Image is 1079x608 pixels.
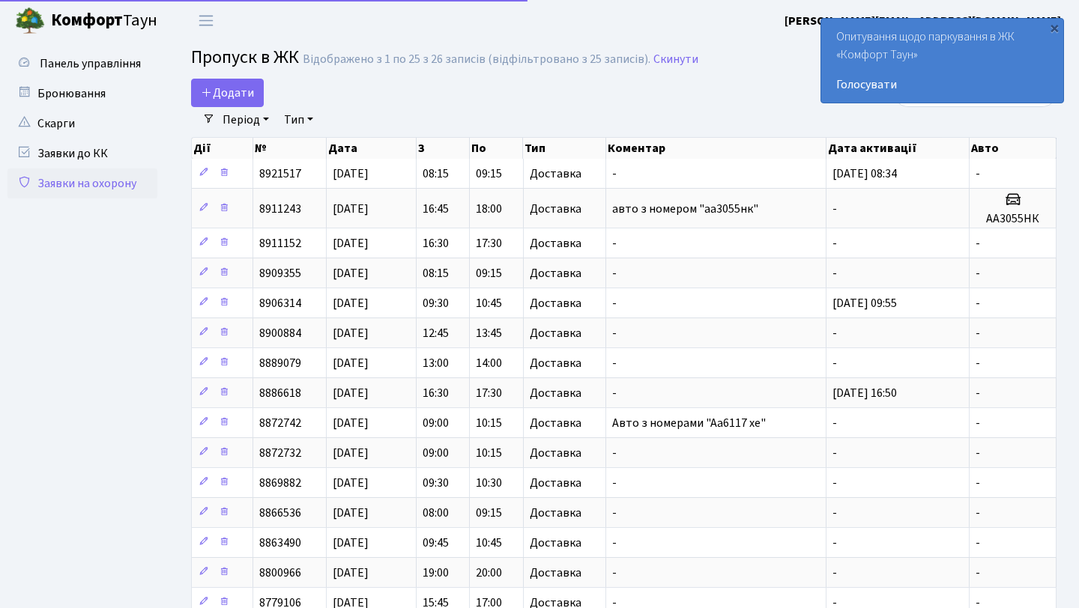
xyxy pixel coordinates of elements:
[476,325,502,341] span: 13:45
[423,535,449,551] span: 09:45
[976,415,980,431] span: -
[333,165,369,182] span: [DATE]
[15,6,45,36] img: logo.png
[832,235,837,252] span: -
[51,8,123,32] b: Комфорт
[976,295,980,311] span: -
[832,295,897,311] span: [DATE] 09:55
[259,325,301,341] span: 8900884
[612,565,617,581] span: -
[976,565,980,581] span: -
[259,355,301,371] span: 8889079
[970,138,1057,159] th: Авто
[423,295,449,311] span: 09:30
[612,475,617,491] span: -
[259,475,301,491] span: 8869882
[530,168,581,180] span: Доставка
[7,79,157,109] a: Бронювання
[333,355,369,371] span: [DATE]
[7,168,157,198] a: Заявки на охорону
[476,201,502,217] span: 18:00
[423,475,449,491] span: 09:30
[832,201,837,217] span: -
[423,505,449,521] span: 08:00
[476,565,502,581] span: 20:00
[259,445,301,461] span: 8872732
[476,505,502,521] span: 09:15
[423,565,449,581] span: 19:00
[530,327,581,339] span: Доставка
[333,201,369,217] span: [DATE]
[476,445,502,461] span: 10:15
[530,297,581,309] span: Доставка
[253,138,327,159] th: №
[423,325,449,341] span: 12:45
[470,138,523,159] th: По
[259,385,301,401] span: 8886618
[606,138,826,159] th: Коментар
[612,415,766,431] span: Авто з номерами "Аа6117 хе"
[423,235,449,252] span: 16:30
[7,49,157,79] a: Панель управління
[333,415,369,431] span: [DATE]
[530,447,581,459] span: Доставка
[653,52,698,67] a: Скинути
[417,138,470,159] th: З
[476,385,502,401] span: 17:30
[612,445,617,461] span: -
[476,355,502,371] span: 14:00
[259,295,301,311] span: 8906314
[832,415,837,431] span: -
[259,565,301,581] span: 8800966
[976,505,980,521] span: -
[832,535,837,551] span: -
[976,265,980,282] span: -
[612,265,617,282] span: -
[333,385,369,401] span: [DATE]
[976,385,980,401] span: -
[612,355,617,371] span: -
[836,76,1048,94] a: Голосувати
[530,237,581,249] span: Доставка
[423,165,449,182] span: 08:15
[187,8,225,33] button: Переключити навігацію
[832,445,837,461] span: -
[832,505,837,521] span: -
[259,265,301,282] span: 8909355
[612,201,758,217] span: авто з номером "аа3055нк"
[785,12,1061,30] a: [PERSON_NAME][EMAIL_ADDRESS][DOMAIN_NAME]
[612,535,617,551] span: -
[476,295,502,311] span: 10:45
[333,565,369,581] span: [DATE]
[192,138,253,159] th: Дії
[191,79,264,107] a: Додати
[832,475,837,491] span: -
[423,201,449,217] span: 16:45
[530,507,581,519] span: Доставка
[423,415,449,431] span: 09:00
[530,417,581,429] span: Доставка
[333,505,369,521] span: [DATE]
[612,295,617,311] span: -
[423,355,449,371] span: 13:00
[423,445,449,461] span: 09:00
[612,505,617,521] span: -
[259,415,301,431] span: 8872742
[259,165,301,182] span: 8921517
[530,357,581,369] span: Доставка
[217,107,275,133] a: Період
[976,212,1050,226] h5: АА3055НК
[303,52,650,67] div: Відображено з 1 по 25 з 26 записів (відфільтровано з 25 записів).
[976,165,980,182] span: -
[476,235,502,252] span: 17:30
[259,535,301,551] span: 8863490
[476,265,502,282] span: 09:15
[976,235,980,252] span: -
[333,235,369,252] span: [DATE]
[976,355,980,371] span: -
[612,165,617,182] span: -
[333,475,369,491] span: [DATE]
[976,475,980,491] span: -
[826,138,970,159] th: Дата активації
[476,475,502,491] span: 10:30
